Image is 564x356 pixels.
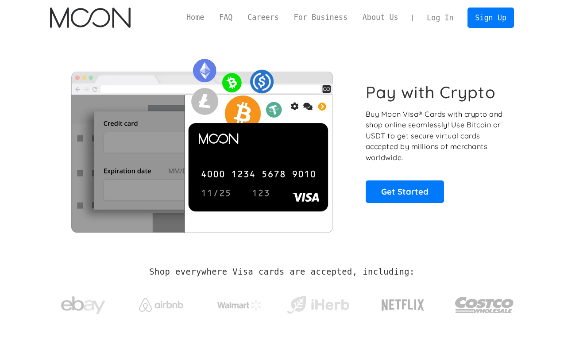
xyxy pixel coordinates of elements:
[50,8,130,28] img: Moon Logo
[179,12,212,23] a: Home
[212,12,240,23] a: FAQ
[355,12,406,23] a: About Us
[455,288,514,322] img: Costco
[50,8,130,28] a: home
[455,279,514,326] a: Costco
[217,300,262,310] img: Walmart
[286,12,355,23] a: For Business
[207,291,273,315] a: Walmart
[149,267,414,277] h2: Shop everywhere Visa cards are accepted, including:
[381,294,425,316] img: Netflix
[61,291,105,319] img: ebay
[363,285,443,321] a: Netflix
[285,294,351,317] img: iHerb
[240,12,286,23] a: Careers
[285,285,351,321] a: iHerb
[467,8,514,27] a: Sign Up
[366,109,504,163] p: Buy Moon Visa® Cards with crypto and shop online seamlessly! Use Bitcoin or USDT to get secure vi...
[366,180,444,203] a: Get Started
[139,298,183,312] img: Airbnb
[50,53,353,232] img: Moon Cards let you spend your crypto anywhere Visa is accepted.
[50,283,116,324] a: ebay
[128,289,194,316] a: Airbnb
[419,8,461,27] a: Log In
[366,82,496,102] h1: Pay with Crypto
